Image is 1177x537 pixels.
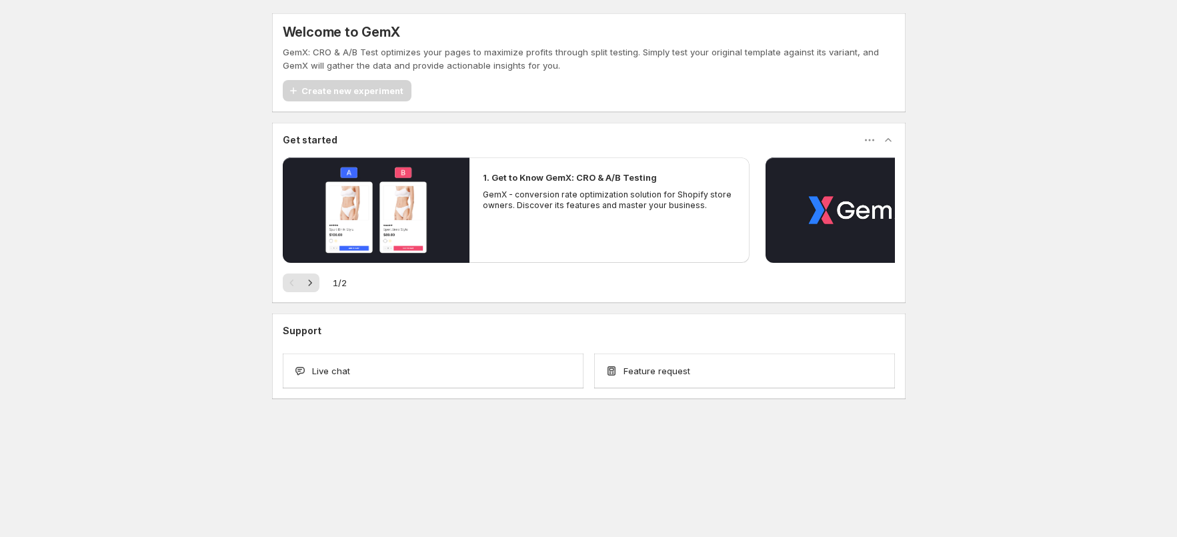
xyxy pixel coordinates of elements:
h2: 1. Get to Know GemX: CRO & A/B Testing [483,171,657,184]
h5: Welcome to GemX [283,24,400,40]
p: GemX - conversion rate optimization solution for Shopify store owners. Discover its features and ... [483,189,736,211]
span: Live chat [312,364,350,378]
span: Feature request [624,364,690,378]
h3: Support [283,324,321,338]
span: 1 / 2 [333,276,347,290]
p: GemX: CRO & A/B Test optimizes your pages to maximize profits through split testing. Simply test ... [283,45,895,72]
h3: Get started [283,133,337,147]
